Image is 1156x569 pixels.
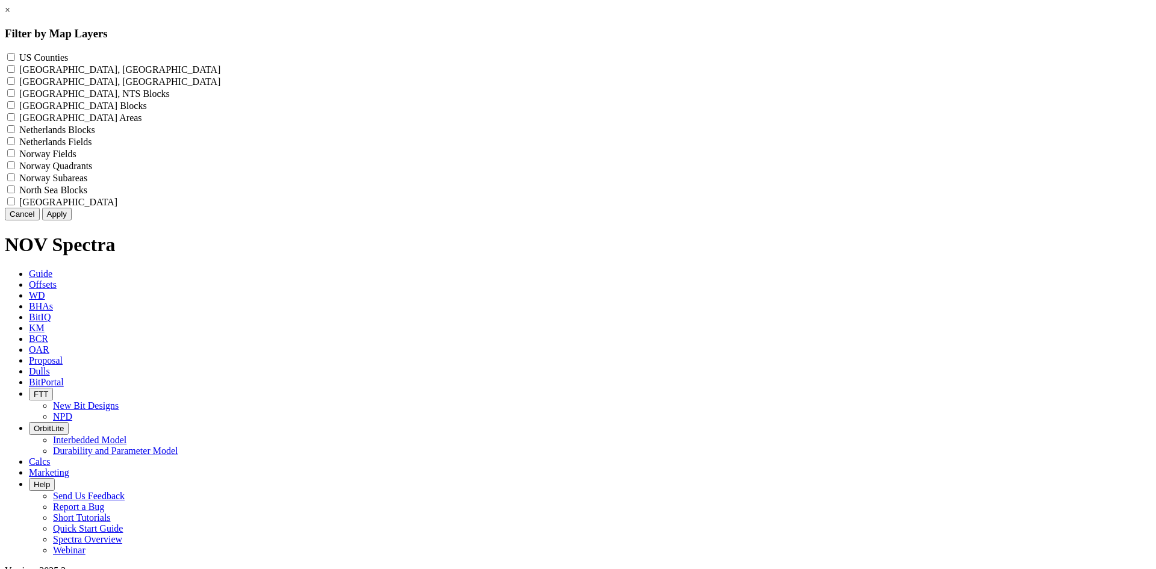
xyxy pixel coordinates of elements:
label: Norway Subareas [19,173,87,183]
span: Marketing [29,467,69,477]
a: Spectra Overview [53,534,122,544]
span: BCR [29,334,48,344]
label: Netherlands Blocks [19,125,95,135]
span: Calcs [29,456,51,467]
a: New Bit Designs [53,400,119,411]
span: OrbitLite [34,424,64,433]
label: Netherlands Fields [19,137,92,147]
span: FTT [34,390,48,399]
span: Offsets [29,279,57,290]
label: [GEOGRAPHIC_DATA] Areas [19,113,142,123]
span: Guide [29,269,52,279]
a: Webinar [53,545,85,555]
a: Report a Bug [53,502,104,512]
label: Norway Fields [19,149,76,159]
label: [GEOGRAPHIC_DATA], [GEOGRAPHIC_DATA] [19,64,220,75]
h3: Filter by Map Layers [5,27,1151,40]
a: Interbedded Model [53,435,126,445]
span: BitIQ [29,312,51,322]
label: [GEOGRAPHIC_DATA] Blocks [19,101,147,111]
label: [GEOGRAPHIC_DATA], NTS Blocks [19,89,170,99]
label: [GEOGRAPHIC_DATA] [19,197,117,207]
a: Durability and Parameter Model [53,446,178,456]
label: US Counties [19,52,68,63]
span: KM [29,323,45,333]
a: Short Tutorials [53,512,111,523]
h1: NOV Spectra [5,234,1151,256]
span: WD [29,290,45,300]
label: [GEOGRAPHIC_DATA], [GEOGRAPHIC_DATA] [19,76,220,87]
span: Dulls [29,366,50,376]
label: North Sea Blocks [19,185,87,195]
span: Proposal [29,355,63,365]
a: NPD [53,411,72,421]
a: Quick Start Guide [53,523,123,533]
button: Apply [42,208,72,220]
label: Norway Quadrants [19,161,92,171]
span: BitPortal [29,377,64,387]
button: Cancel [5,208,40,220]
span: BHAs [29,301,53,311]
a: Send Us Feedback [53,491,125,501]
span: Help [34,480,50,489]
span: OAR [29,344,49,355]
a: × [5,5,10,15]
